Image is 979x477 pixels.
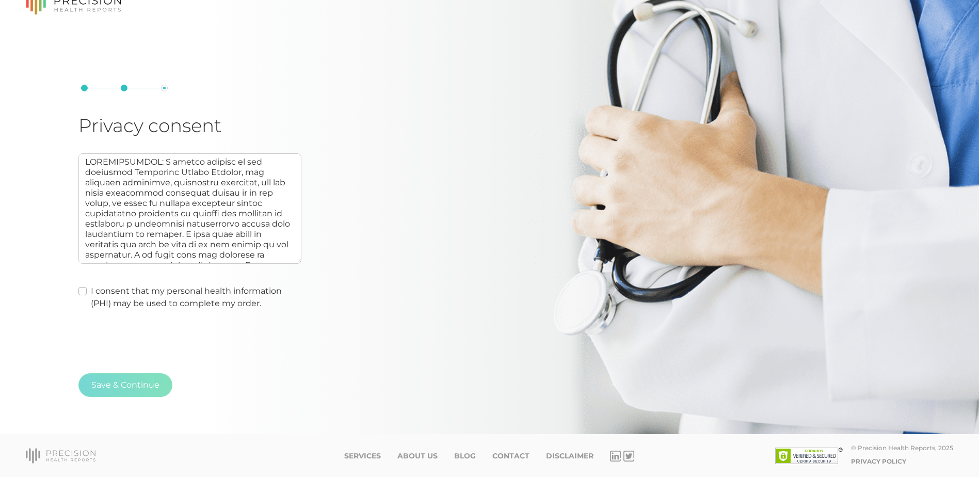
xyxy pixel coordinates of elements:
a: Services [344,452,381,460]
button: Save & Continue [78,373,172,397]
a: Contact [492,452,529,460]
img: SSL site seal - click to verify [775,448,843,464]
a: Disclaimer [546,452,593,460]
label: I consent that my personal health information (PHI) may be used to complete my order. [91,285,301,310]
div: © Precision Health Reports, 2025 [851,444,953,452]
a: Blog [454,452,476,460]
h1: Privacy consent [78,114,301,137]
a: Privacy Policy [851,457,906,465]
a: About Us [397,452,438,460]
